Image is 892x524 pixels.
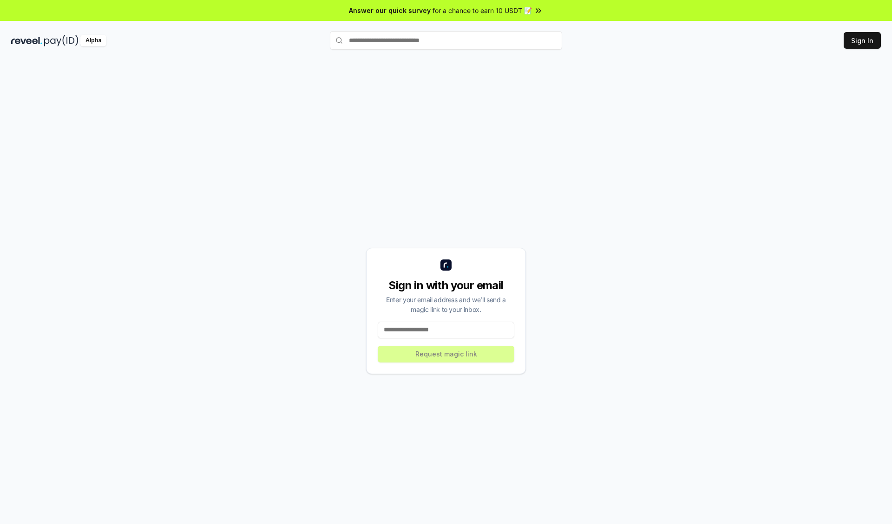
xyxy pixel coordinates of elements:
span: Answer our quick survey [349,6,431,15]
div: Sign in with your email [378,278,514,293]
img: logo_small [440,259,452,271]
img: pay_id [44,35,79,46]
img: reveel_dark [11,35,42,46]
span: for a chance to earn 10 USDT 📝 [433,6,532,15]
button: Sign In [844,32,881,49]
div: Enter your email address and we’ll send a magic link to your inbox. [378,295,514,314]
div: Alpha [80,35,106,46]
